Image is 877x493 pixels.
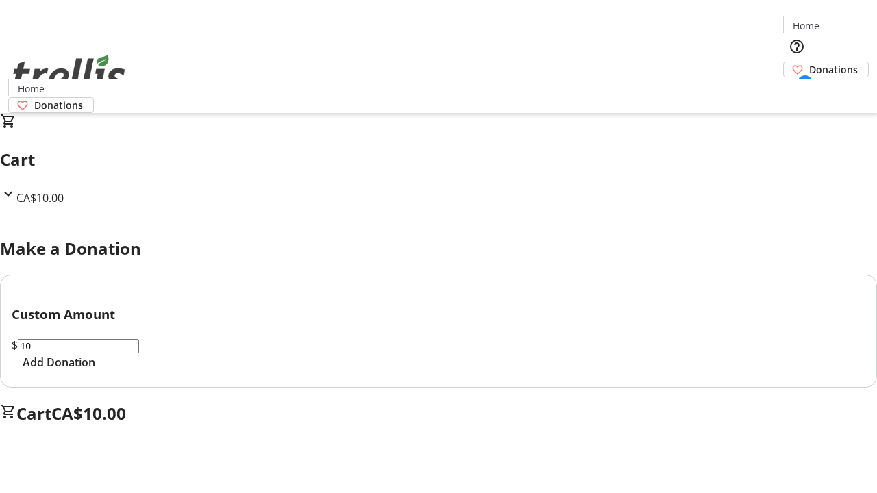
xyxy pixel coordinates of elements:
[18,339,139,353] input: Donation Amount
[784,18,828,33] a: Home
[18,81,45,96] span: Home
[783,33,811,60] button: Help
[51,402,126,425] span: CA$10.00
[16,190,64,205] span: CA$10.00
[793,18,819,33] span: Home
[12,305,865,324] h3: Custom Amount
[783,77,811,105] button: Cart
[8,40,130,108] img: Orient E2E Organization GZ8Kxgtmgg's Logo
[12,354,106,370] button: Add Donation
[12,338,18,353] span: $
[783,62,869,77] a: Donations
[8,97,94,113] a: Donations
[23,354,95,370] span: Add Donation
[9,81,53,96] a: Home
[34,98,83,112] span: Donations
[809,62,858,77] span: Donations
